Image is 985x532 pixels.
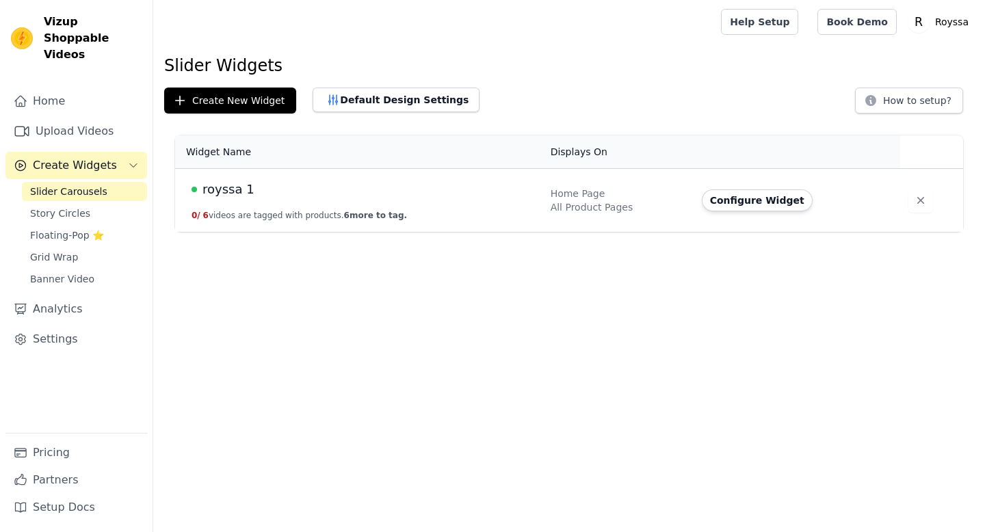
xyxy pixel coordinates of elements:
[30,185,107,198] span: Slider Carousels
[5,152,147,179] button: Create Widgets
[915,15,923,29] text: R
[22,248,147,267] a: Grid Wrap
[22,269,147,289] a: Banner Video
[175,135,542,169] th: Widget Name
[22,226,147,245] a: Floating-Pop ⭐
[164,55,974,77] h1: Slider Widgets
[855,88,963,114] button: How to setup?
[30,228,104,242] span: Floating-Pop ⭐
[908,188,933,213] button: Delete widget
[855,97,963,110] a: How to setup?
[5,494,147,521] a: Setup Docs
[313,88,480,112] button: Default Design Settings
[5,295,147,323] a: Analytics
[202,180,254,199] span: royssa 1
[551,200,685,214] div: All Product Pages
[542,135,694,169] th: Displays On
[22,182,147,201] a: Slider Carousels
[30,272,94,286] span: Banner Video
[30,250,78,264] span: Grid Wrap
[817,9,896,35] a: Book Demo
[5,466,147,494] a: Partners
[192,211,200,220] span: 0 /
[44,14,142,63] span: Vizup Shoppable Videos
[5,325,147,353] a: Settings
[30,207,90,220] span: Story Circles
[5,118,147,145] a: Upload Videos
[192,187,197,192] span: Live Published
[721,9,798,35] a: Help Setup
[192,210,407,221] button: 0/ 6videos are tagged with products.6more to tag.
[702,189,813,211] button: Configure Widget
[344,211,407,220] span: 6 more to tag.
[930,10,974,34] p: Royssa
[11,27,33,49] img: Vizup
[551,187,685,200] div: Home Page
[164,88,296,114] button: Create New Widget
[203,211,209,220] span: 6
[33,157,117,174] span: Create Widgets
[22,204,147,223] a: Story Circles
[908,10,974,34] button: R Royssa
[5,88,147,115] a: Home
[5,439,147,466] a: Pricing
